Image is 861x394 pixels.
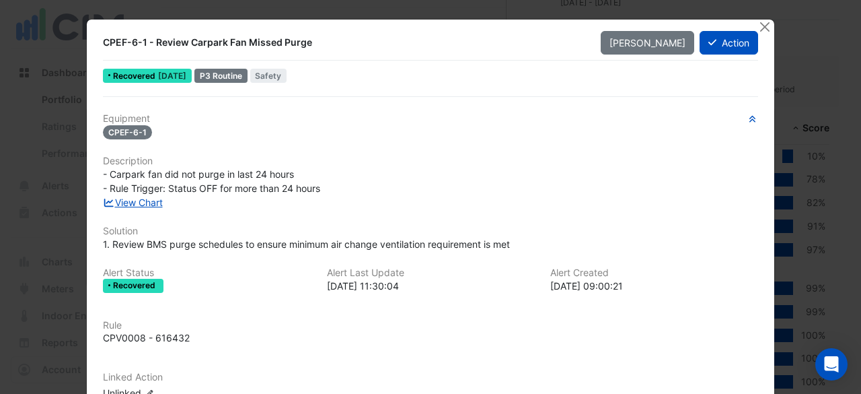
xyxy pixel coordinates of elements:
h6: Alert Created [550,267,758,279]
h6: Linked Action [103,372,758,383]
span: Safety [250,69,287,83]
button: [PERSON_NAME] [601,31,694,55]
span: CPEF-6-1 [103,125,152,139]
div: [DATE] 11:30:04 [327,279,535,293]
div: P3 Routine [194,69,248,83]
h6: Solution [103,226,758,237]
h6: Alert Last Update [327,267,535,279]
span: [PERSON_NAME] [609,37,685,48]
h6: Alert Status [103,267,311,279]
div: [DATE] 09:00:21 [550,279,758,293]
h6: Description [103,156,758,167]
h6: Equipment [103,113,758,125]
span: Sun 24-Aug-2025 04:30 +03 [158,71,186,81]
span: 1. Review BMS purge schedules to ensure minimum air change ventilation requirement is met [103,238,510,250]
span: Recovered [113,282,158,290]
h6: Rule [103,320,758,331]
div: CPV0008 - 616432 [103,331,190,345]
button: Action [700,31,758,55]
button: Close [757,20,772,34]
div: Open Intercom Messenger [815,348,848,381]
div: CPEF-6-1 - Review Carpark Fan Missed Purge [103,36,585,49]
span: - Carpark fan did not purge in last 24 hours - Rule Trigger: Status OFF for more than 24 hours [103,168,320,194]
span: Recovered [113,72,158,80]
a: View Chart [103,197,163,208]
